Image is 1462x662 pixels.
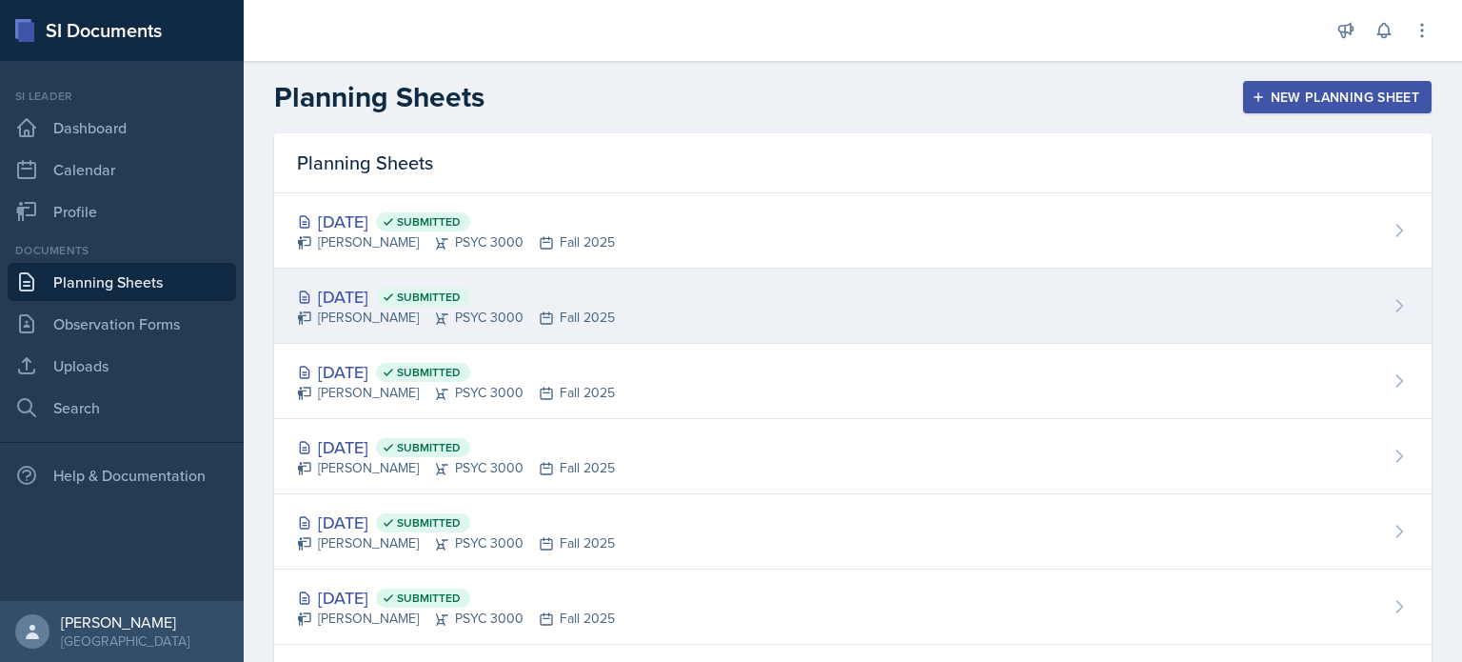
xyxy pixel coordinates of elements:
[274,344,1432,419] a: [DATE] Submitted [PERSON_NAME]PSYC 3000Fall 2025
[297,308,615,328] div: [PERSON_NAME] PSYC 3000 Fall 2025
[8,347,236,385] a: Uploads
[1255,90,1419,105] div: New Planning Sheet
[274,494,1432,570] a: [DATE] Submitted [PERSON_NAME]PSYC 3000Fall 2025
[297,209,615,234] div: [DATE]
[297,383,615,403] div: [PERSON_NAME] PSYC 3000 Fall 2025
[8,109,236,147] a: Dashboard
[297,284,615,310] div: [DATE]
[397,214,461,230] span: Submitted
[397,290,461,305] span: Submitted
[1243,81,1432,113] button: New Planning Sheet
[397,440,461,455] span: Submitted
[297,232,615,252] div: [PERSON_NAME] PSYC 3000 Fall 2025
[297,533,615,553] div: [PERSON_NAME] PSYC 3000 Fall 2025
[8,389,236,427] a: Search
[297,510,615,535] div: [DATE]
[61,632,189,651] div: [GEOGRAPHIC_DATA]
[8,305,236,343] a: Observation Forms
[397,515,461,531] span: Submitted
[297,359,615,385] div: [DATE]
[297,585,615,611] div: [DATE]
[8,263,236,301] a: Planning Sheets
[8,88,236,105] div: Si leader
[274,133,1432,193] div: Planning Sheets
[274,419,1432,494] a: [DATE] Submitted [PERSON_NAME]PSYC 3000Fall 2025
[297,609,615,629] div: [PERSON_NAME] PSYC 3000 Fall 2025
[397,365,461,380] span: Submitted
[61,612,189,632] div: [PERSON_NAME]
[8,456,236,494] div: Help & Documentation
[8,150,236,189] a: Calendar
[8,242,236,259] div: Documents
[274,269,1432,344] a: [DATE] Submitted [PERSON_NAME]PSYC 3000Fall 2025
[274,80,484,114] h2: Planning Sheets
[274,193,1432,269] a: [DATE] Submitted [PERSON_NAME]PSYC 3000Fall 2025
[297,458,615,478] div: [PERSON_NAME] PSYC 3000 Fall 2025
[397,591,461,606] span: Submitted
[8,192,236,231] a: Profile
[274,570,1432,645] a: [DATE] Submitted [PERSON_NAME]PSYC 3000Fall 2025
[297,434,615,460] div: [DATE]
